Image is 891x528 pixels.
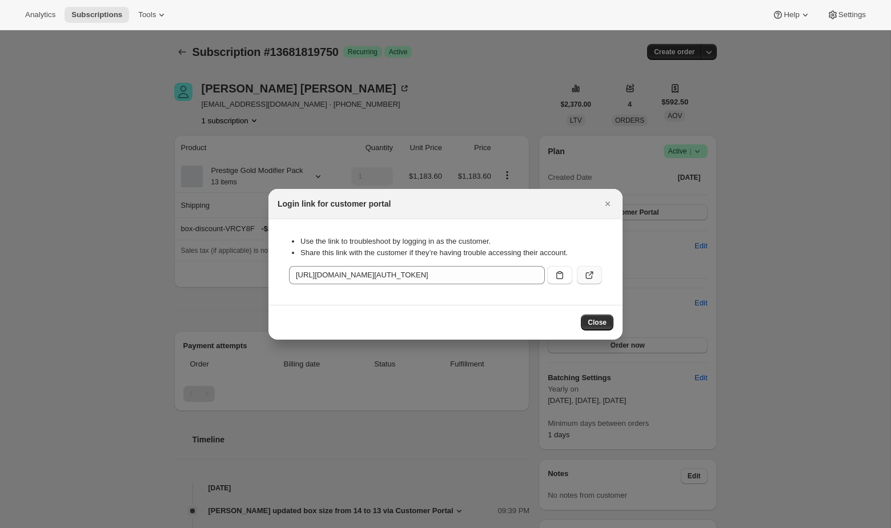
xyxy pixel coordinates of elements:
[581,315,613,330] button: Close
[65,7,129,23] button: Subscriptions
[278,198,391,209] h2: Login link for customer portal
[765,7,817,23] button: Help
[138,10,156,19] span: Tools
[131,7,174,23] button: Tools
[820,7,873,23] button: Settings
[18,7,62,23] button: Analytics
[600,196,616,212] button: Close
[784,10,799,19] span: Help
[588,318,607,327] span: Close
[300,247,602,259] li: Share this link with the customer if they’re having trouble accessing their account.
[838,10,866,19] span: Settings
[71,10,122,19] span: Subscriptions
[300,236,602,247] li: Use the link to troubleshoot by logging in as the customer.
[25,10,55,19] span: Analytics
